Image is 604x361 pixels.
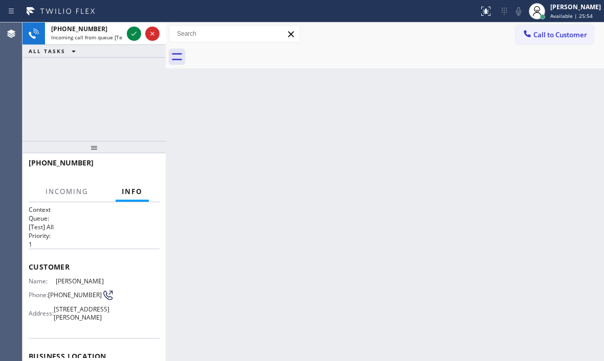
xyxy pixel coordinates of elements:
[122,187,143,196] span: Info
[29,47,65,55] span: ALL TASKS
[550,3,601,11] div: [PERSON_NAME]
[29,309,54,317] span: Address:
[29,240,160,249] p: 1
[533,30,587,39] span: Call to Customer
[116,182,149,202] button: Info
[29,223,160,231] p: [Test] All
[29,231,160,240] h2: Priority:
[29,214,160,223] h2: Queue:
[48,291,102,299] span: [PHONE_NUMBER]
[169,26,300,42] input: Search
[29,277,56,285] span: Name:
[127,27,141,41] button: Accept
[550,12,593,19] span: Available | 25:54
[511,4,526,18] button: Mute
[56,277,107,285] span: [PERSON_NAME]
[54,305,109,321] span: [STREET_ADDRESS][PERSON_NAME]
[29,262,160,272] span: Customer
[29,291,48,299] span: Phone:
[51,25,107,33] span: [PHONE_NUMBER]
[46,187,88,196] span: Incoming
[29,158,94,167] span: [PHONE_NUMBER]
[23,45,86,57] button: ALL TASKS
[51,34,136,41] span: Incoming call from queue [Test] All
[29,205,160,214] h1: Context
[145,27,160,41] button: Reject
[39,182,95,202] button: Incoming
[516,25,594,44] button: Call to Customer
[29,351,160,361] span: Business location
